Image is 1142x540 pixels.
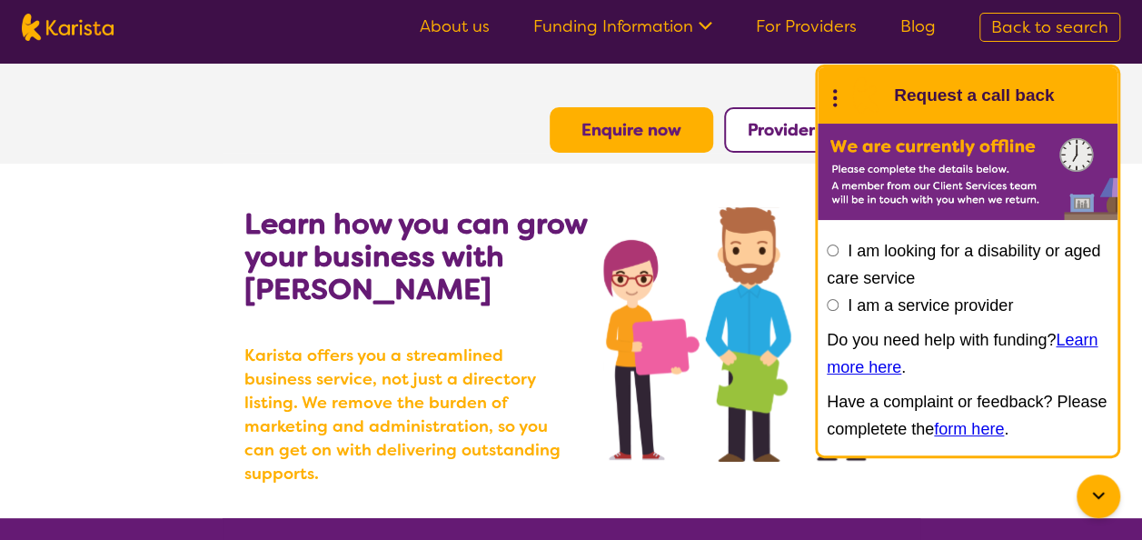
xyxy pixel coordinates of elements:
[847,77,883,114] img: Karista
[244,344,571,485] b: Karista offers you a streamlined business service, not just a directory listing. We remove the bu...
[724,107,888,153] button: Provider Login
[818,124,1117,220] img: Karista offline chat form to request call back
[934,420,1004,438] a: form here
[900,15,936,37] a: Blog
[533,15,712,37] a: Funding Information
[848,296,1013,315] label: I am a service provider
[603,207,898,462] img: grow your business with Karista
[827,326,1108,381] p: Do you need help with funding? .
[420,15,490,37] a: About us
[979,13,1120,42] a: Back to search
[581,119,681,141] a: Enquire now
[827,242,1100,287] label: I am looking for a disability or aged care service
[894,82,1054,109] h1: Request a call back
[244,205,587,308] b: Learn how you can grow your business with [PERSON_NAME]
[550,107,713,153] button: Enquire now
[756,15,857,37] a: For Providers
[827,388,1108,443] p: Have a complaint or feedback? Please completete the .
[991,16,1108,38] span: Back to search
[22,14,114,41] img: Karista logo
[748,119,864,141] a: Provider Login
